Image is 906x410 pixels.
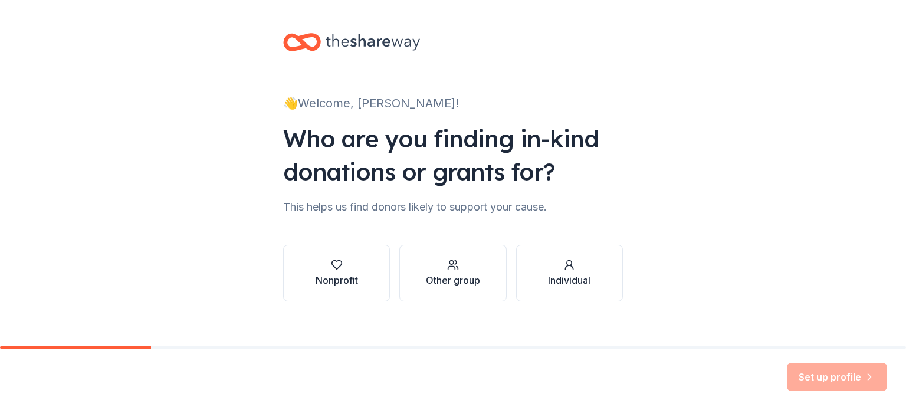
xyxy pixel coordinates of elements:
div: Who are you finding in-kind donations or grants for? [283,122,623,188]
div: 👋 Welcome, [PERSON_NAME]! [283,94,623,113]
button: Individual [516,245,623,301]
div: Individual [548,273,590,287]
div: Nonprofit [316,273,358,287]
div: Other group [426,273,480,287]
div: This helps us find donors likely to support your cause. [283,198,623,217]
button: Nonprofit [283,245,390,301]
button: Other group [399,245,506,301]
